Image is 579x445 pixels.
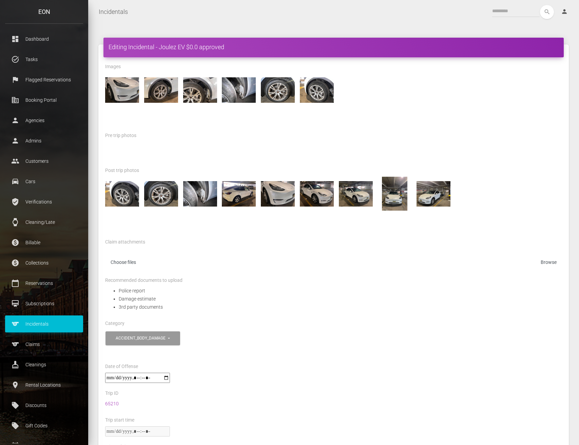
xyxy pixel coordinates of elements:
a: drive_eta Cars [5,173,83,190]
label: Images [105,63,121,70]
a: sports Incidentals [5,315,83,332]
img: IMG_1932.jpg [417,177,450,211]
p: Cars [10,176,78,187]
a: local_offer Gift Codes [5,417,83,434]
img: Yisun4e.jpg [105,73,139,107]
a: cleaning_services Cleanings [5,356,83,373]
label: Pre trip photos [105,132,136,139]
a: sports Claims [5,336,83,353]
p: Cleanings [10,360,78,370]
p: Incidentals [10,319,78,329]
label: Trip start time [105,417,134,424]
a: paid Collections [5,254,83,271]
label: Post trip photos [105,167,139,174]
p: Claims [10,339,78,349]
a: corporate_fare Booking Portal [5,92,83,109]
a: verified_user Verifications [5,193,83,210]
img: IMG_1930.jpg [339,177,373,211]
p: Verifications [10,197,78,207]
p: Rental Locations [10,380,78,390]
img: Yisun4c.jpg [183,73,217,107]
label: Date of Offense [105,363,138,370]
li: Police report [119,287,562,295]
a: local_offer Discounts [5,397,83,414]
h4: Editing Incidental - Joulez EV $0.0 approved [109,43,559,51]
img: IMG_8581.jpg [105,177,139,211]
p: Booking Portal [10,95,78,105]
a: people Customers [5,153,83,170]
a: person Admins [5,132,83,149]
a: watch Cleaning/Late [5,214,83,231]
a: task_alt Tasks [5,51,83,68]
img: IMG_8574.jpg [261,177,295,211]
a: dashboard Dashboard [5,31,83,47]
p: Collections [10,258,78,268]
a: person [556,5,574,19]
img: Yisun4a.jpg [261,73,295,107]
p: Subscriptions [10,298,78,309]
p: Cleaning/Late [10,217,78,227]
a: card_membership Subscriptions [5,295,83,312]
p: Gift Codes [10,421,78,431]
label: Recommended documents to upload [105,277,182,284]
label: Trip ID [105,390,118,397]
li: 3rd party documents [119,303,562,311]
button: accident_body_damage [105,331,180,345]
p: Flagged Reservations [10,75,78,85]
a: Incidentals [99,3,128,20]
img: IMG_1931.jpg [378,177,411,211]
div: accident_body_damage [116,335,167,341]
img: IMG_8575.jpg [222,177,256,211]
img: IMG_8579.jpg [183,177,217,211]
li: Damage estimate [119,295,562,303]
img: IMG_8580.jpg [144,177,178,211]
p: Discounts [10,400,78,410]
label: Category [105,320,124,327]
p: Billable [10,237,78,248]
p: Admins [10,136,78,146]
button: search [540,5,554,19]
p: Customers [10,156,78,166]
img: IMG_8573.jpg [300,177,334,211]
img: Yisun4.jpg [300,73,334,107]
img: Yisun4d.jpg [144,73,178,107]
p: Agencies [10,115,78,125]
a: flag Flagged Reservations [5,71,83,88]
a: paid Billable [5,234,83,251]
label: Claim attachments [105,239,145,246]
a: place Rental Locations [5,376,83,393]
p: Dashboard [10,34,78,44]
a: person Agencies [5,112,83,129]
p: Tasks [10,54,78,64]
a: 65210 [105,401,119,406]
i: person [561,8,568,15]
p: Reservations [10,278,78,288]
img: Yisun4b.jpg [222,73,256,107]
a: calendar_today Reservations [5,275,83,292]
label: Choose files [105,256,562,270]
